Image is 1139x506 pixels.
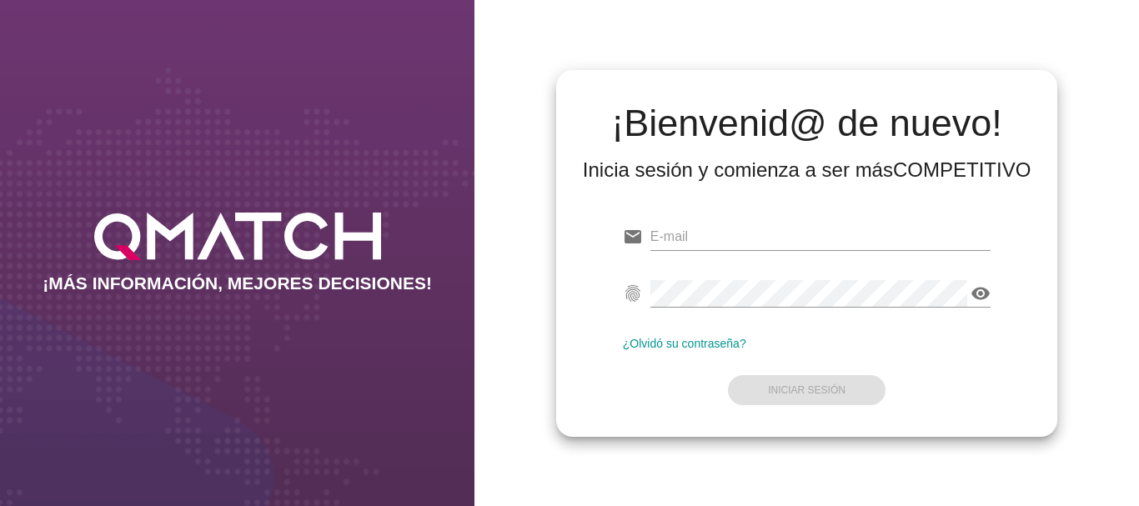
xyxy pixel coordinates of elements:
h2: ¡Bienvenid@ de nuevo! [583,103,1031,143]
input: E-mail [650,223,991,250]
i: visibility [971,283,991,303]
strong: COMPETITIVO [893,158,1031,181]
i: email [623,227,643,247]
i: fingerprint [623,283,643,303]
div: Inicia sesión y comienza a ser más [583,157,1031,183]
a: ¿Olvidó su contraseña? [623,337,746,350]
h2: ¡MÁS INFORMACIÓN, MEJORES DECISIONES! [43,273,432,293]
